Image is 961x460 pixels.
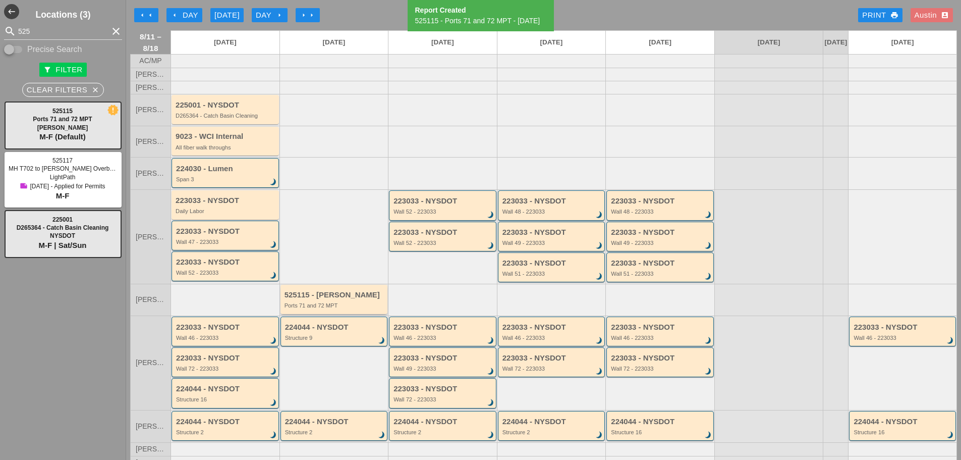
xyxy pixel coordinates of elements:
[256,10,284,21] div: Day
[176,101,276,110] div: 225001 - NYSDOT
[308,11,316,19] i: arrow_right
[56,191,70,200] span: M-F
[52,216,73,223] span: 225001
[176,385,276,393] div: 224044 - NYSDOT
[862,10,898,21] div: Print
[176,165,276,173] div: 224030 - Lumen
[485,367,496,378] i: brightness_3
[138,11,146,19] i: arrow_left
[300,11,308,19] i: arrow_right
[136,423,165,430] span: [PERSON_NAME]
[285,429,385,435] div: Structure 2
[176,354,276,363] div: 223033 - NYSDOT
[171,11,179,19] i: arrow_left
[176,429,276,435] div: Structure 2
[33,116,92,123] span: Ports 71 and 72 MPT
[176,258,276,267] div: 223033 - NYSDOT
[176,270,276,276] div: Wall 52 - 223033
[611,366,711,372] div: Wall 72 - 223033
[502,271,602,277] div: Wall 51 - 223033
[171,31,279,54] a: [DATE]
[20,182,28,190] i: note
[611,323,711,332] div: 223033 - NYSDOT
[136,359,165,367] span: [PERSON_NAME]
[27,44,82,55] label: Precise Search
[890,11,898,19] i: print
[393,418,493,426] div: 224044 - NYSDOT
[594,367,605,378] i: brightness_3
[393,228,493,237] div: 223033 - NYSDOT
[485,210,496,221] i: brightness_3
[858,8,902,22] a: Print
[136,170,165,177] span: [PERSON_NAME]
[176,239,276,245] div: Wall 47 - 223033
[285,302,385,309] div: Ports 71 and 72 MPT
[176,208,276,214] div: Daily Labor
[611,335,711,341] div: Wall 46 - 223033
[9,165,119,172] span: MH T702 to [PERSON_NAME] Overbuild
[703,367,714,378] i: brightness_3
[50,232,75,239] span: NYSDOT
[18,23,108,39] input: Search
[854,335,953,341] div: Wall 46 - 223033
[703,240,714,251] i: brightness_3
[146,11,154,19] i: arrow_left
[176,176,276,182] div: Span 3
[594,335,605,346] i: brightness_3
[502,323,602,332] div: 223033 - NYSDOT
[134,8,158,22] button: Move Back 1 Week
[611,418,711,426] div: 224044 - NYSDOT
[393,335,493,341] div: Wall 46 - 223033
[393,240,493,246] div: Wall 52 - 223033
[214,10,240,21] div: [DATE]
[108,106,118,115] i: new_releases
[941,11,949,19] i: account_box
[594,430,605,441] i: brightness_3
[171,10,198,21] div: Day
[376,430,387,441] i: brightness_3
[136,445,165,453] span: [PERSON_NAME]
[703,430,714,441] i: brightness_3
[703,210,714,221] i: brightness_3
[176,227,276,236] div: 223033 - NYSDOT
[252,8,288,22] button: Day
[502,240,602,246] div: Wall 49 - 223033
[50,174,76,181] span: LightPath
[285,335,385,341] div: Structure 9
[27,84,100,96] div: Clear Filters
[606,31,714,54] a: [DATE]
[393,197,493,206] div: 223033 - NYSDOT
[176,366,276,372] div: Wall 72 - 223033
[268,367,279,378] i: brightness_3
[911,8,953,22] button: Austin
[139,57,161,65] span: AC/MP
[854,429,953,435] div: Structure 16
[176,335,276,341] div: Wall 46 - 223033
[393,366,493,372] div: Wall 49 - 223033
[502,366,602,372] div: Wall 72 - 223033
[30,183,105,190] span: [DATE] - Applied for Permits
[945,430,956,441] i: brightness_3
[611,197,711,206] div: 223033 - NYSDOT
[22,83,104,97] button: Clear Filters
[4,25,16,37] i: search
[43,64,82,76] div: Filter
[4,4,19,19] i: west
[268,335,279,346] i: brightness_3
[136,296,165,303] span: [PERSON_NAME]
[611,240,711,246] div: Wall 49 - 223033
[17,224,109,231] span: D265364 - Catch Basin Cleaning
[268,397,279,408] i: brightness_3
[39,132,86,141] span: M-F (Default)
[176,418,276,426] div: 224044 - NYSDOT
[485,240,496,251] i: brightness_3
[110,25,122,37] i: clear
[393,385,493,393] div: 223033 - NYSDOT
[4,4,19,19] button: Shrink Sidebar
[285,323,385,332] div: 224044 - NYSDOT
[166,8,202,22] button: Day
[393,396,493,402] div: Wall 72 - 223033
[502,335,602,341] div: Wall 46 - 223033
[39,63,86,77] button: Filter
[136,233,165,241] span: [PERSON_NAME]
